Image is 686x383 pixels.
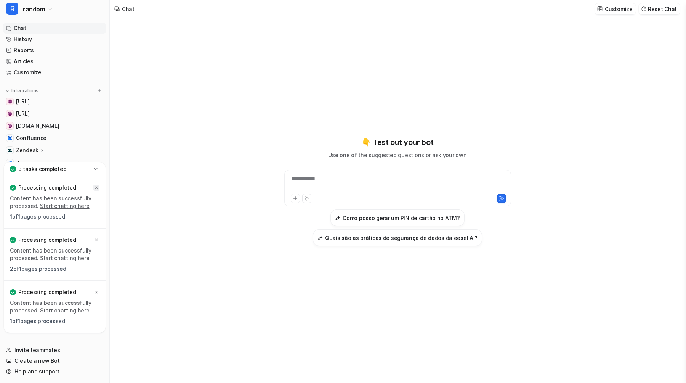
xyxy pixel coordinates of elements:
[5,88,10,93] img: expand menu
[335,215,340,221] img: Como posso gerar um PIN de cartão no ATM?
[605,5,632,13] p: Customize
[16,110,30,117] span: [URL]
[328,151,466,159] p: Use one of the suggested questions or ask your own
[3,133,106,143] a: ConfluenceConfluence
[10,195,99,210] p: Content has been successfully processed.
[595,3,635,14] button: Customize
[10,317,99,325] p: 1 of 1 pages processed
[330,209,465,226] button: Como posso gerar um PIN de cartão no ATM?Como posso gerar um PIN de cartão no ATM?
[597,6,603,12] img: customize
[16,146,38,154] p: Zendesk
[18,165,66,173] p: 3 tasks completed
[3,121,106,131] a: www.evobike.se[DOMAIN_NAME]
[40,203,90,209] a: Start chatting here
[18,184,76,191] p: Processing completed
[8,136,12,140] img: Confluence
[3,356,106,366] a: Create a new Bot
[3,45,106,56] a: Reports
[3,366,106,377] a: Help and support
[317,235,323,241] img: Quais são as práticas de segurança de dados da eesel AI?
[11,88,38,94] p: Integrations
[16,159,26,167] p: Jira
[8,99,12,104] img: docs.eesel.ai
[10,247,99,262] p: Content has been successfully processed.
[97,88,102,93] img: menu_add.svg
[16,134,46,142] span: Confluence
[18,288,76,296] p: Processing completed
[8,111,12,116] img: www.eesel.ai
[3,23,106,34] a: Chat
[362,137,433,148] p: 👇 Test out your bot
[40,255,90,261] a: Start chatting here
[343,214,460,222] h3: Como posso gerar um PIN de cartão no ATM?
[3,56,106,67] a: Articles
[325,234,478,242] h3: Quais são as práticas de segurança de dados da eesel AI?
[8,148,12,153] img: Zendesk
[3,34,106,45] a: History
[10,299,99,314] p: Content has been successfully processed.
[23,4,45,14] span: random
[3,345,106,356] a: Invite teammates
[3,96,106,107] a: docs.eesel.ai[URL]
[16,122,59,130] span: [DOMAIN_NAME]
[16,98,30,105] span: [URL]
[3,108,106,119] a: www.eesel.ai[URL]
[639,3,680,14] button: Reset Chat
[3,87,41,95] button: Integrations
[10,265,99,273] p: 2 of 1 pages processed
[313,229,482,246] button: Quais são as práticas de segurança de dados da eesel AI?Quais são as práticas de segurança de dad...
[3,67,106,78] a: Customize
[6,3,18,15] span: R
[641,6,646,12] img: reset
[8,161,12,165] img: Jira
[122,5,135,13] div: Chat
[40,307,90,314] a: Start chatting here
[8,124,12,128] img: www.evobike.se
[18,236,76,244] p: Processing completed
[10,213,99,220] p: 1 of 1 pages processed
